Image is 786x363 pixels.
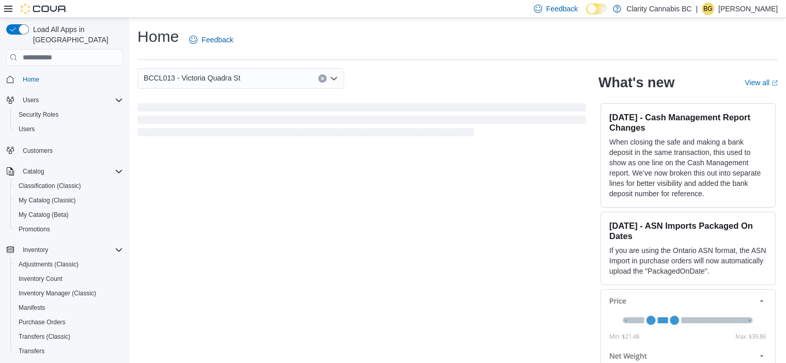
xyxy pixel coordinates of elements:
span: My Catalog (Classic) [14,194,123,207]
button: Inventory [2,243,127,257]
svg: External link [772,80,778,86]
span: Loading [137,105,586,138]
button: Inventory Manager (Classic) [10,286,127,301]
span: Transfers [19,347,44,355]
button: Promotions [10,222,127,236]
span: Adjustments (Classic) [14,258,123,271]
span: Transfers (Classic) [19,333,70,341]
button: Purchase Orders [10,315,127,329]
button: Inventory Count [10,272,127,286]
a: Promotions [14,223,54,235]
span: Security Roles [14,108,123,121]
span: Load All Apps in [GEOGRAPHIC_DATA] [29,24,123,45]
button: My Catalog (Beta) [10,208,127,222]
a: Adjustments (Classic) [14,258,83,271]
span: Purchase Orders [14,316,123,328]
span: My Catalog (Beta) [14,209,123,221]
span: Inventory Count [19,275,63,283]
button: Open list of options [330,74,338,83]
span: Users [19,125,35,133]
a: Customers [19,145,57,157]
span: Home [23,75,39,84]
a: Transfers [14,345,49,357]
span: Classification (Classic) [14,180,123,192]
span: Home [19,73,123,86]
span: My Catalog (Classic) [19,196,76,204]
span: Inventory Manager (Classic) [19,289,96,297]
a: Transfers (Classic) [14,330,74,343]
span: My Catalog (Beta) [19,211,69,219]
button: Customers [2,143,127,157]
button: Users [19,94,43,106]
p: [PERSON_NAME] [718,3,778,15]
button: Security Roles [10,107,127,122]
a: Security Roles [14,108,63,121]
p: | [696,3,698,15]
span: Adjustments (Classic) [19,260,79,269]
span: Users [14,123,123,135]
span: Promotions [14,223,123,235]
button: Home [2,72,127,87]
span: Inventory [19,244,123,256]
span: Inventory Manager (Classic) [14,287,123,299]
a: Inventory Manager (Classic) [14,287,100,299]
a: My Catalog (Classic) [14,194,80,207]
button: Inventory [19,244,52,256]
a: View allExternal link [745,78,778,87]
a: Manifests [14,302,49,314]
a: Feedback [185,29,237,50]
a: My Catalog (Beta) [14,209,73,221]
span: Purchase Orders [19,318,66,326]
h3: [DATE] - ASN Imports Packaged On Dates [609,220,767,241]
h1: Home [137,26,179,47]
span: Dark Mode [586,14,587,15]
a: Home [19,73,43,86]
span: Classification (Classic) [19,182,81,190]
p: Clarity Cannabis BC [626,3,691,15]
span: Catalog [19,165,123,178]
div: Bailey Garrison [702,3,714,15]
button: Classification (Classic) [10,179,127,193]
span: Transfers (Classic) [14,330,123,343]
span: Promotions [19,225,50,233]
h3: [DATE] - Cash Management Report Changes [609,112,767,133]
a: Inventory Count [14,273,67,285]
button: Users [2,93,127,107]
span: Users [19,94,123,106]
span: BG [703,3,712,15]
span: Catalog [23,167,44,176]
button: Users [10,122,127,136]
button: My Catalog (Classic) [10,193,127,208]
input: Dark Mode [586,4,608,14]
span: Users [23,96,39,104]
p: When closing the safe and making a bank deposit in the same transaction, this used to show as one... [609,137,767,199]
button: Manifests [10,301,127,315]
button: Catalog [19,165,48,178]
span: Customers [19,144,123,156]
span: Feedback [202,35,233,45]
p: If you are using the Ontario ASN format, the ASN Import in purchase orders will now automatically... [609,245,767,276]
span: Inventory [23,246,48,254]
span: Transfers [14,345,123,357]
button: Catalog [2,164,127,179]
span: Customers [23,147,53,155]
span: Inventory Count [14,273,123,285]
span: Feedback [546,4,578,14]
span: BCCL013 - Victoria Quadra St [144,72,240,84]
button: Clear input [318,74,327,83]
button: Transfers (Classic) [10,329,127,344]
a: Purchase Orders [14,316,70,328]
span: Manifests [14,302,123,314]
span: Manifests [19,304,45,312]
span: Security Roles [19,111,58,119]
button: Transfers [10,344,127,358]
h2: What's new [598,74,674,91]
a: Classification (Classic) [14,180,85,192]
a: Users [14,123,39,135]
img: Cova [21,4,67,14]
button: Adjustments (Classic) [10,257,127,272]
